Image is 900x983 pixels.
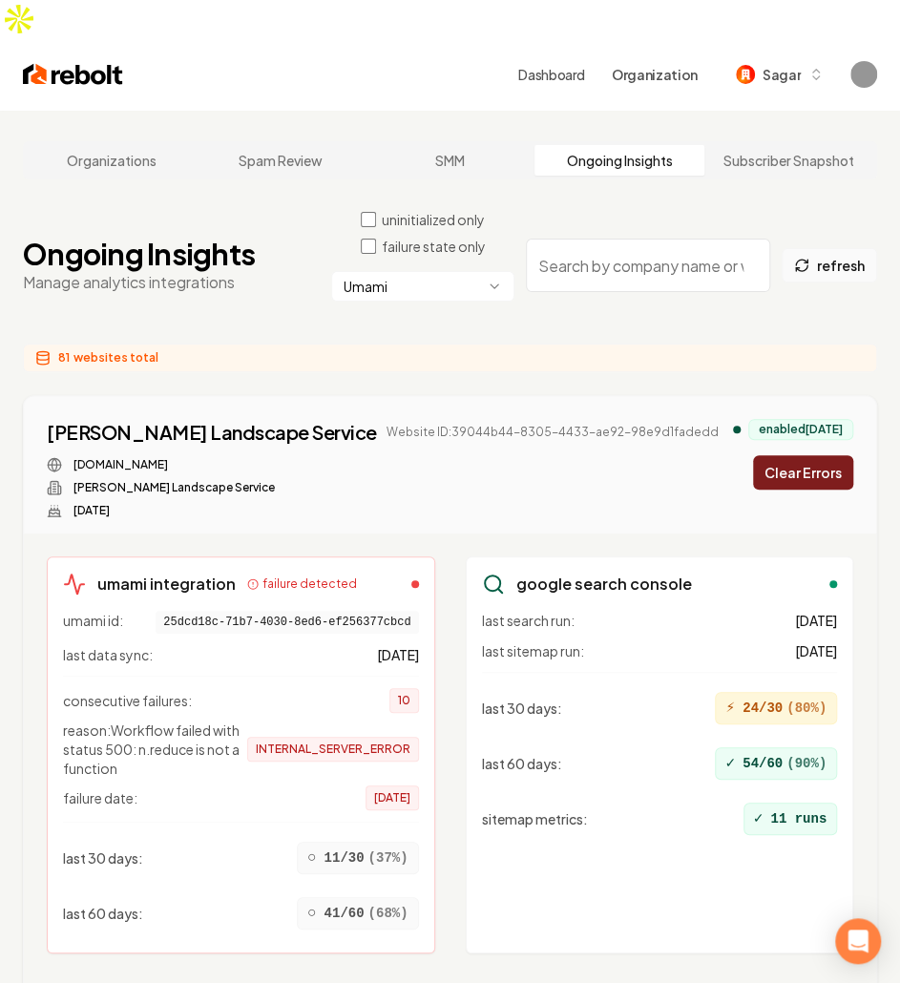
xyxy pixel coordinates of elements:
span: last search run: [482,611,575,630]
span: 25dcd18c-71b7-4030-8ed6-ef256377cbcd [156,611,418,634]
span: ✓ [725,752,735,775]
button: refresh [782,248,877,282]
div: 24/30 [715,692,837,724]
span: Sagar [763,65,801,85]
div: 11 runs [743,803,837,835]
span: ○ [307,847,317,869]
span: [DATE] [377,645,419,664]
span: last 30 days : [482,699,562,718]
a: Spam Review [196,145,365,176]
span: [DATE] [795,641,837,660]
img: Rebolt Logo [23,61,123,88]
span: ( 68 %) [367,904,408,923]
div: Website [47,457,719,472]
span: ( 37 %) [367,848,408,868]
span: ✓ [754,807,764,830]
button: Open user button [850,61,877,88]
input: Search by company name or website ID [526,239,770,292]
p: Manage analytics integrations [23,271,255,294]
div: failed [411,580,419,588]
span: last 60 days : [63,904,143,923]
span: consecutive failures: [63,691,192,710]
div: analytics enabled [733,426,741,433]
span: ○ [307,902,317,925]
span: [DATE] [366,785,419,810]
span: reason: Workflow failed with status 500: n.reduce is not a function [63,721,247,778]
span: ( 90 %) [786,754,827,773]
span: websites total [73,350,158,366]
img: Sagar Soni [850,61,877,88]
div: 54/60 [715,747,837,780]
span: failure detected [262,576,357,592]
div: enabled [DATE] [748,419,853,440]
span: 10 [389,688,419,713]
h3: google search console [516,573,692,596]
span: ⚡ [725,697,735,720]
span: 81 [58,350,70,366]
span: Website ID: 39044b44-8305-4433-ae92-98e9d1fadedd [387,425,719,440]
span: sitemap metrics : [482,809,588,828]
button: Clear Errors [753,455,853,490]
label: uninitialized only [382,210,485,229]
a: Subscriber Snapshot [704,145,873,176]
a: [PERSON_NAME] Landscape Service [47,419,377,446]
a: Organizations [27,145,196,176]
h3: umami integration [97,573,236,596]
a: SMM [366,145,534,176]
img: Sagar [736,65,755,84]
span: umami id: [63,611,123,634]
span: INTERNAL_SERVER_ERROR [247,737,419,762]
span: last 60 days : [482,754,562,773]
div: Open Intercom Messenger [835,918,881,964]
span: last data sync: [63,645,153,664]
span: last 30 days : [63,848,143,868]
a: Ongoing Insights [534,145,703,176]
span: ( 80 %) [786,699,827,718]
label: failure state only [382,237,486,256]
div: 41/60 [297,897,419,930]
button: Organization [600,57,709,92]
span: failure date: [63,788,137,807]
div: enabled [829,580,837,588]
div: 11/30 [297,842,419,874]
span: last sitemap run: [482,641,584,660]
h1: Ongoing Insights [23,237,255,271]
a: [DOMAIN_NAME] [73,457,168,472]
a: Dashboard [518,65,585,84]
span: [DATE] [795,611,837,630]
